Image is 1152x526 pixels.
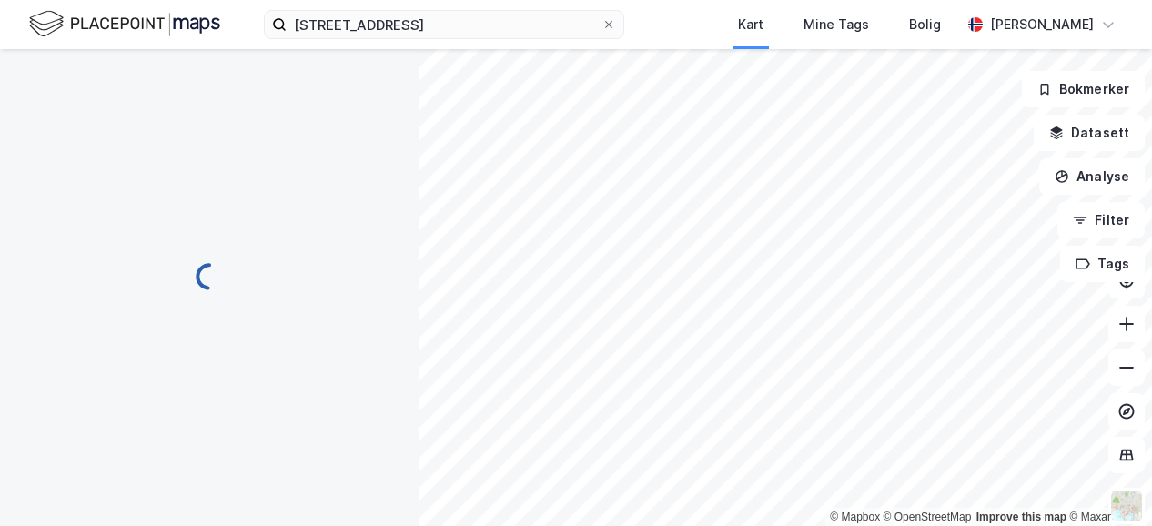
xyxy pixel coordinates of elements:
div: Kontrollprogram for chat [1061,439,1152,526]
a: Improve this map [976,511,1066,523]
button: Analyse [1039,158,1145,195]
img: spinner.a6d8c91a73a9ac5275cf975e30b51cfb.svg [195,262,224,291]
div: Mine Tags [803,14,869,35]
div: Bolig [909,14,941,35]
button: Datasett [1034,115,1145,151]
input: Søk på adresse, matrikkel, gårdeiere, leietakere eller personer [287,11,601,38]
button: Bokmerker [1022,71,1145,107]
div: [PERSON_NAME] [990,14,1094,35]
button: Tags [1060,246,1145,282]
iframe: Chat Widget [1061,439,1152,526]
a: OpenStreetMap [884,511,972,523]
button: Filter [1057,202,1145,238]
img: logo.f888ab2527a4732fd821a326f86c7f29.svg [29,8,220,40]
div: Kart [738,14,763,35]
a: Mapbox [830,511,880,523]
